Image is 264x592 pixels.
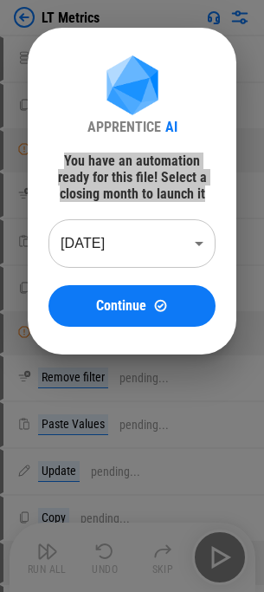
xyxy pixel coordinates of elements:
div: APPRENTICE [87,119,161,135]
img: Apprentice AI [98,55,167,119]
div: AI [165,119,177,135]
span: Continue [96,299,146,313]
img: Continue [153,298,168,313]
button: ContinueContinue [48,285,216,327]
div: [DATE] [48,219,216,268]
div: You have an automation ready for this file! Select a closing month to launch it [48,153,216,202]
